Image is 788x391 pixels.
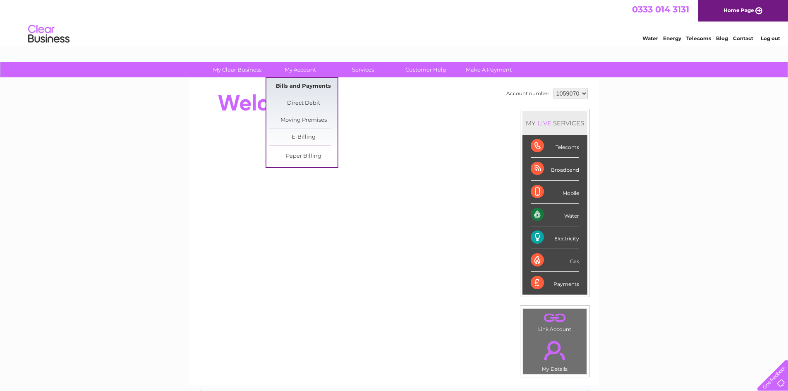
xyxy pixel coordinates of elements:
[269,129,338,146] a: E-Billing
[531,181,579,204] div: Mobile
[523,308,587,334] td: Link Account
[203,62,271,77] a: My Clear Business
[716,35,728,41] a: Blog
[663,35,681,41] a: Energy
[329,62,397,77] a: Services
[266,62,334,77] a: My Account
[761,35,780,41] a: Log out
[531,272,579,294] div: Payments
[531,135,579,158] div: Telecoms
[531,249,579,272] div: Gas
[531,226,579,249] div: Electricity
[525,336,584,365] a: .
[632,4,689,14] a: 0333 014 3131
[455,62,523,77] a: Make A Payment
[536,119,553,127] div: LIVE
[504,86,551,101] td: Account number
[525,311,584,325] a: .
[269,95,338,112] a: Direct Debit
[199,5,590,40] div: Clear Business is a trading name of Verastar Limited (registered in [GEOGRAPHIC_DATA] No. 3667643...
[531,158,579,180] div: Broadband
[269,78,338,95] a: Bills and Payments
[522,111,587,135] div: MY SERVICES
[523,334,587,374] td: My Details
[686,35,711,41] a: Telecoms
[392,62,460,77] a: Customer Help
[269,148,338,165] a: Paper Billing
[642,35,658,41] a: Water
[28,22,70,47] img: logo.png
[269,112,338,129] a: Moving Premises
[531,204,579,226] div: Water
[733,35,753,41] a: Contact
